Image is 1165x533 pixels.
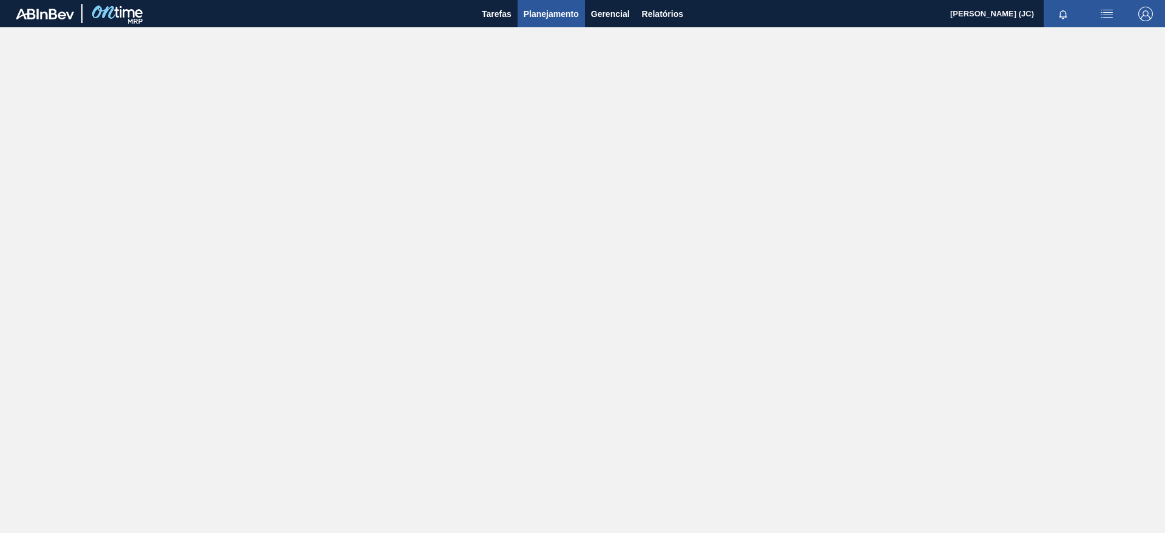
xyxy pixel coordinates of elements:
button: Notificações [1044,5,1082,22]
img: Logout [1138,7,1153,21]
span: Gerencial [591,7,630,21]
span: Tarefas [482,7,512,21]
span: Planejamento [524,7,579,21]
span: Relatórios [642,7,683,21]
img: TNhmsLtSVTkK8tSr43FrP2fwEKptu5GPRR3wAAAABJRU5ErkJggg== [16,8,74,19]
img: userActions [1099,7,1114,21]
